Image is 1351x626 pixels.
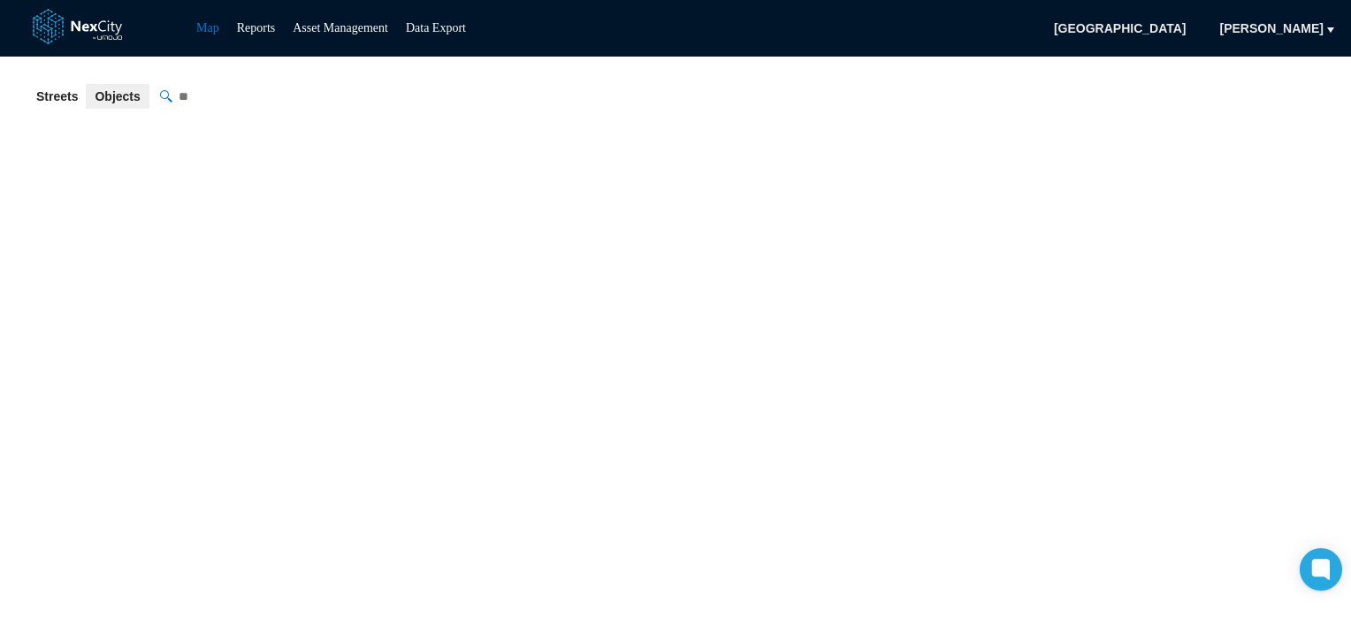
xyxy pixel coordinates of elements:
a: Asset Management [293,21,388,34]
span: [PERSON_NAME] [1220,19,1324,37]
a: Reports [237,21,276,34]
a: Data Export [406,21,466,34]
button: [PERSON_NAME] [1209,14,1335,42]
a: Map [196,21,219,34]
button: Streets [27,84,87,109]
span: Streets [36,88,78,105]
span: Objects [95,88,140,105]
button: Objects [86,84,149,109]
span: [GEOGRAPHIC_DATA] [1042,14,1198,42]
